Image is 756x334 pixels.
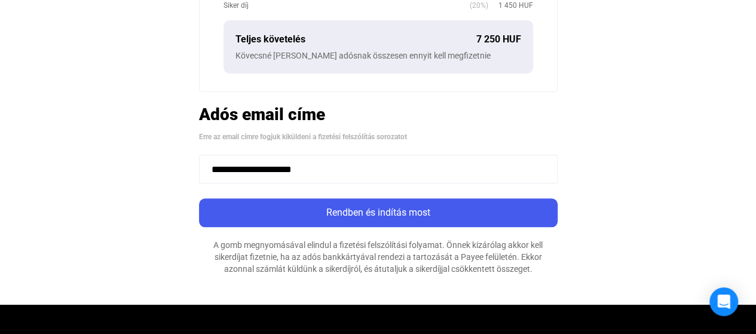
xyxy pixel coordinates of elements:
[199,198,558,227] button: Rendben és indítás most
[476,32,521,47] div: 7 250 HUF
[199,104,558,125] h2: Adós email címe
[235,32,476,47] div: Teljes követelés
[203,206,554,220] div: Rendben és indítás most
[235,50,521,62] div: Kövecsné [PERSON_NAME] adósnak összesen ennyit kell megfizetnie
[199,239,558,275] div: A gomb megnyomásával elindul a fizetési felszólítási folyamat. Önnek kizárólag akkor kell sikerdí...
[709,287,738,316] div: Open Intercom Messenger
[199,131,558,143] div: Erre az email címre fogjuk kiküldeni a fizetési felszólítás sorozatot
